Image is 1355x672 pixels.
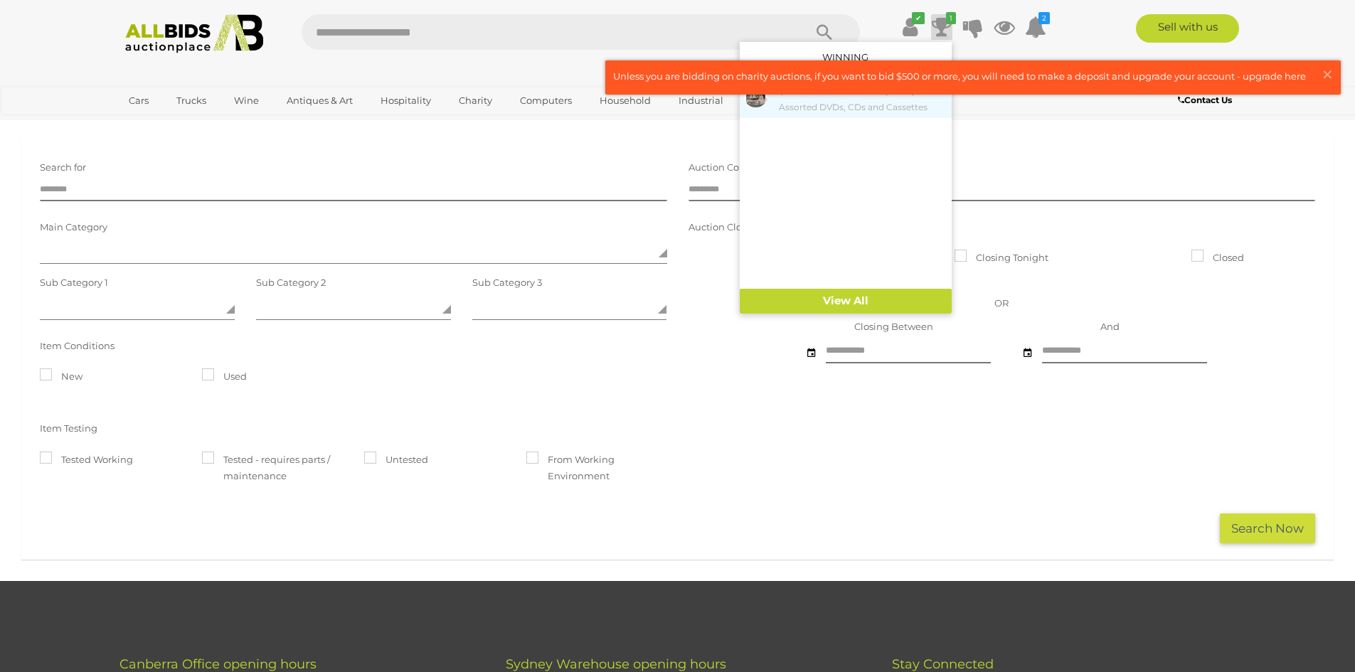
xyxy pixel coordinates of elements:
[526,452,667,485] label: From Working Environment
[955,250,1048,266] label: Closing Tonight
[931,14,952,40] a: 1
[256,274,326,291] label: Sub Category 2
[225,89,268,112] a: Wine
[1100,319,1120,335] label: And
[119,89,158,112] a: Cars
[40,159,86,176] label: Search for
[900,14,921,40] a: ✔
[277,89,362,112] a: Antiques & Art
[167,89,216,112] a: Trucks
[117,14,272,53] img: Allbids.com.au
[740,289,952,314] a: View All
[740,79,952,118] a: $5.00 [DATE] 7:16 PM Assorted DVDs, CDs and Cassettes
[1321,60,1334,88] span: ×
[472,274,542,291] label: Sub Category 3
[1178,92,1236,108] a: Contact Us
[1038,12,1050,24] i: 2
[40,338,115,354] label: Item Conditions
[822,51,868,63] a: Winning
[743,82,768,107] img: 54245-64a.jpeg
[506,656,726,672] span: Sydney Warehouse opening hours
[40,452,133,468] label: Tested Working
[40,274,108,291] label: Sub Category 1
[371,89,440,112] a: Hospitality
[450,89,501,112] a: Charity
[1220,513,1315,544] button: Search Now
[364,452,428,468] label: Untested
[789,14,860,50] button: Search
[946,12,956,24] i: 1
[912,12,925,24] i: ✔
[119,656,317,672] span: Canberra Office opening hours
[202,452,343,485] label: Tested - requires parts / maintenance
[994,295,1009,311] label: OR
[40,368,83,385] label: New
[511,89,581,112] a: Computers
[1025,14,1046,40] a: 2
[40,420,97,437] label: Item Testing
[854,319,933,335] label: Closing Between
[202,368,247,385] label: Used
[590,89,660,112] a: Household
[1191,250,1244,266] label: Closed
[892,656,994,672] span: Stay Connected
[689,159,833,176] label: Auction Consignment Number
[669,89,733,112] a: Industrial
[689,219,785,235] label: Auction Close Period
[40,219,107,235] label: Main Category
[119,112,239,136] a: [GEOGRAPHIC_DATA]
[1178,95,1232,105] b: Contact Us
[1136,14,1239,43] a: Sell with us
[779,100,948,115] small: Assorted DVDs, CDs and Cassettes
